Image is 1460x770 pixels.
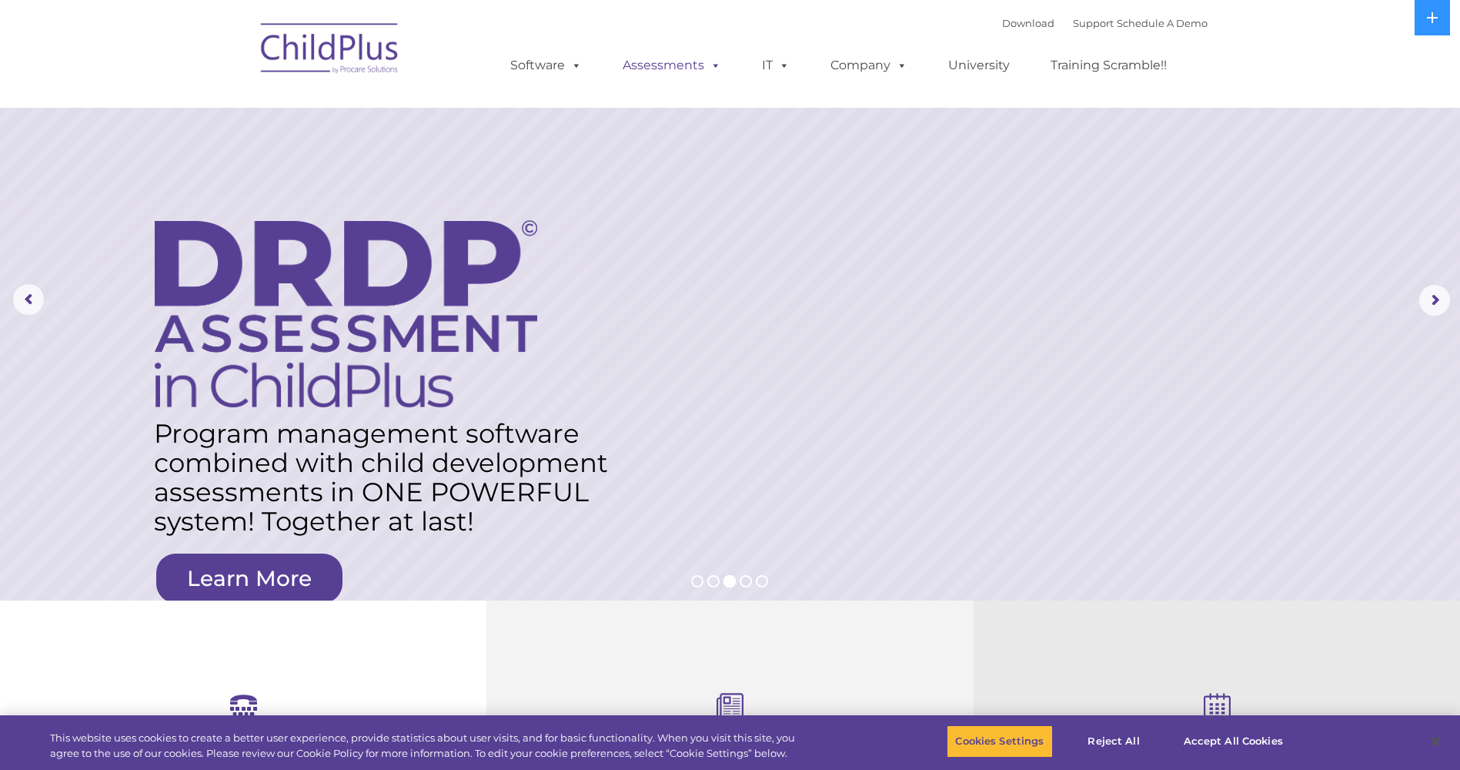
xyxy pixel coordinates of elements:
[495,50,597,81] a: Software
[1175,725,1291,758] button: Accept All Cookies
[1035,50,1182,81] a: Training Scramble!!
[1418,725,1452,758] button: Close
[214,102,261,113] span: Last name
[155,220,537,407] img: DRDP Assessment in ChildPlus
[1073,17,1114,29] a: Support
[947,725,1052,758] button: Cookies Settings
[1117,17,1208,29] a: Schedule A Demo
[1066,725,1162,758] button: Reject All
[154,419,621,536] rs-layer: Program management software combined with child development assessments in ONE POWERFUL system! T...
[1002,17,1054,29] a: Download
[815,50,923,81] a: Company
[50,731,803,761] div: This website uses cookies to create a better user experience, provide statistics about user visit...
[607,50,737,81] a: Assessments
[933,50,1025,81] a: University
[156,554,342,603] a: Learn More
[1002,17,1208,29] font: |
[253,12,407,89] img: ChildPlus by Procare Solutions
[747,50,805,81] a: IT
[214,165,279,176] span: Phone number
